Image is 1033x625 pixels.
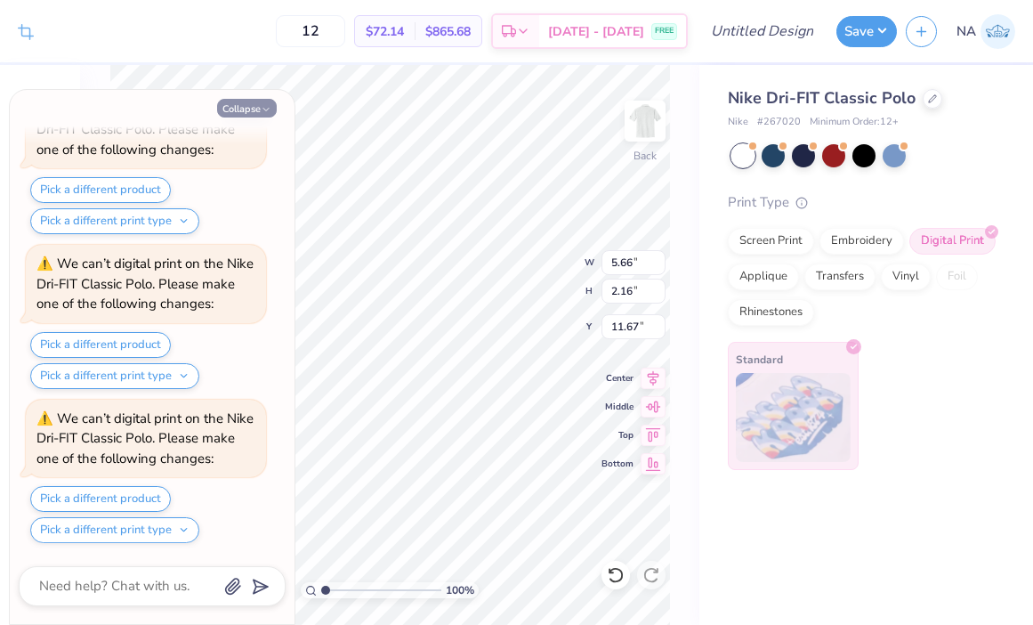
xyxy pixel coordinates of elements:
span: Bottom [601,458,634,470]
input: – – [276,15,345,47]
div: We can’t digital print on the Nike Dri-FIT Classic Polo. Please make one of the following changes: [36,410,254,467]
span: FREE [655,25,674,37]
span: Minimum Order: 12 + [810,115,899,130]
div: We can’t digital print on the Nike Dri-FIT Classic Polo. Please make one of the following changes: [36,101,254,158]
span: Nike [728,115,748,130]
span: Nike Dri-FIT Classic Polo [728,87,916,109]
div: Back [634,148,657,164]
button: Pick a different print type [30,517,199,543]
div: Digital Print [909,228,996,255]
div: Screen Print [728,228,814,255]
div: Vinyl [881,264,931,290]
span: Standard [736,350,783,369]
button: Pick a different print type [30,208,199,234]
button: Pick a different print type [30,363,199,389]
span: NA [956,21,976,42]
div: We can’t digital print on the Nike Dri-FIT Classic Polo. Please make one of the following changes: [36,255,254,312]
div: Applique [728,264,799,290]
span: $72.14 [366,22,404,41]
button: Collapse [217,99,277,118]
span: [DATE] - [DATE] [548,22,644,41]
button: Save [836,16,897,47]
span: Center [601,372,634,385]
div: Embroidery [819,228,904,255]
div: Foil [936,264,978,290]
button: Pick a different product [30,177,171,203]
span: # 267020 [757,115,801,130]
button: Pick a different product [30,332,171,358]
div: Print Type [728,192,997,213]
span: 100 % [446,582,474,598]
input: Untitled Design [697,13,827,49]
span: $865.68 [425,22,471,41]
img: Back [627,103,663,139]
div: Transfers [804,264,876,290]
div: Rhinestones [728,299,814,326]
img: Nadim Al Naser [981,14,1015,49]
img: Standard [736,373,851,462]
span: Middle [601,401,634,413]
a: NA [956,14,1015,49]
span: Top [601,429,634,442]
button: Pick a different product [30,486,171,512]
